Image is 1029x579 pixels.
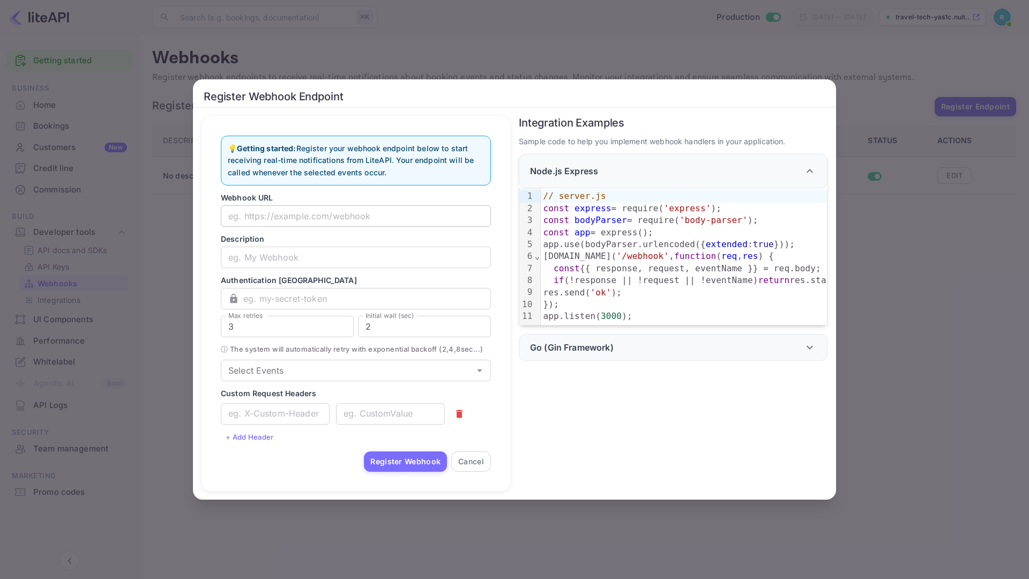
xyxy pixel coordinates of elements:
[674,251,716,261] span: function
[193,79,836,108] h2: Register Webhook Endpoint
[530,165,598,177] p: Node.js Express
[519,310,534,322] div: 11
[554,275,564,285] span: if
[519,334,827,361] div: Go (Gin Framework)
[221,388,491,399] p: Custom Request Headers
[541,287,979,299] div: res.send( );
[519,154,827,188] div: Node.js Express
[221,192,491,203] p: Webhook URL
[221,233,491,244] p: Description
[742,251,758,261] span: res
[519,286,534,298] div: 9
[601,311,622,321] span: 3000
[519,190,534,202] div: 1
[590,287,611,298] span: 'ok'
[541,310,979,322] div: app.listen( );
[519,250,534,262] div: 6
[534,251,541,261] span: Fold line
[519,239,534,250] div: 5
[753,239,774,249] span: true
[221,274,491,286] p: Authentication [GEOGRAPHIC_DATA]
[336,403,445,425] input: eg. CustomValue
[519,227,534,239] div: 4
[543,215,569,225] span: const
[366,311,414,320] label: Initial wait (sec)
[541,214,979,226] div: = require( );
[228,143,484,179] p: 💡 Register your webhook endpoint below to start receiving real-time notifications from LiteAPI. Y...
[541,250,979,262] div: [DOMAIN_NAME]( , ( , ) {
[543,227,569,237] span: const
[221,205,491,227] input: eg. https://example.com/webhook
[221,403,330,425] input: eg. X-Custom-Header
[472,363,487,378] button: Open
[519,299,534,310] div: 10
[575,215,627,225] span: bodyParser
[237,144,296,153] strong: Getting started:
[543,203,569,213] span: const
[519,136,827,147] p: Sample code to help you implement webhook handlers in your application.
[221,429,279,445] button: + Add Header
[519,214,534,226] div: 3
[663,203,711,213] span: 'express'
[519,274,534,286] div: 8
[575,227,590,237] span: app
[543,191,606,201] span: // server.js
[541,227,979,239] div: = express();
[451,451,491,472] button: Cancel
[541,203,979,214] div: = require( );
[519,263,534,274] div: 7
[541,299,979,310] div: });
[530,341,614,354] p: Go (Gin Framework)
[541,263,979,274] div: {{ response, request, eventName }} = req.body;
[721,251,737,261] span: req
[541,274,979,286] div: (!response || !request || !eventName) res.status( ).send( );
[706,239,748,249] span: extended
[519,203,534,214] div: 2
[680,215,748,225] span: 'body-parser'
[519,116,827,129] h6: Integration Examples
[364,451,447,472] button: Register Webhook
[228,311,263,320] label: Max retries
[554,263,580,273] span: const
[221,344,491,355] span: ⓘ The system will automatically retry with exponential backoff ( 2 , 4 , 8 sec...)
[541,239,979,250] div: app.use(bodyParser.urlencoded({ : }));
[221,247,491,268] input: eg. My Webhook
[616,251,669,261] span: '/webhook'
[575,203,611,213] span: express
[224,363,470,378] input: Choose event types...
[758,275,790,285] span: return
[243,288,491,309] input: eg. my-secret-token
